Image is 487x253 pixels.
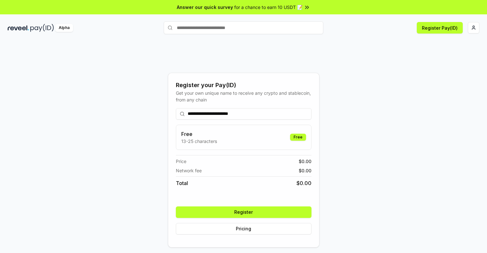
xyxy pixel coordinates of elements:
[299,158,311,165] span: $ 0.00
[181,130,217,138] h3: Free
[176,81,311,90] div: Register your Pay(ID)
[417,22,463,33] button: Register Pay(ID)
[8,24,29,32] img: reveel_dark
[181,138,217,145] p: 13-25 characters
[176,179,188,187] span: Total
[234,4,303,11] span: for a chance to earn 10 USDT 📝
[176,167,202,174] span: Network fee
[176,90,311,103] div: Get your own unique name to receive any crypto and stablecoin, from any chain
[177,4,233,11] span: Answer our quick survey
[176,223,311,234] button: Pricing
[30,24,54,32] img: pay_id
[55,24,73,32] div: Alpha
[176,158,186,165] span: Price
[290,134,306,141] div: Free
[176,206,311,218] button: Register
[296,179,311,187] span: $ 0.00
[299,167,311,174] span: $ 0.00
